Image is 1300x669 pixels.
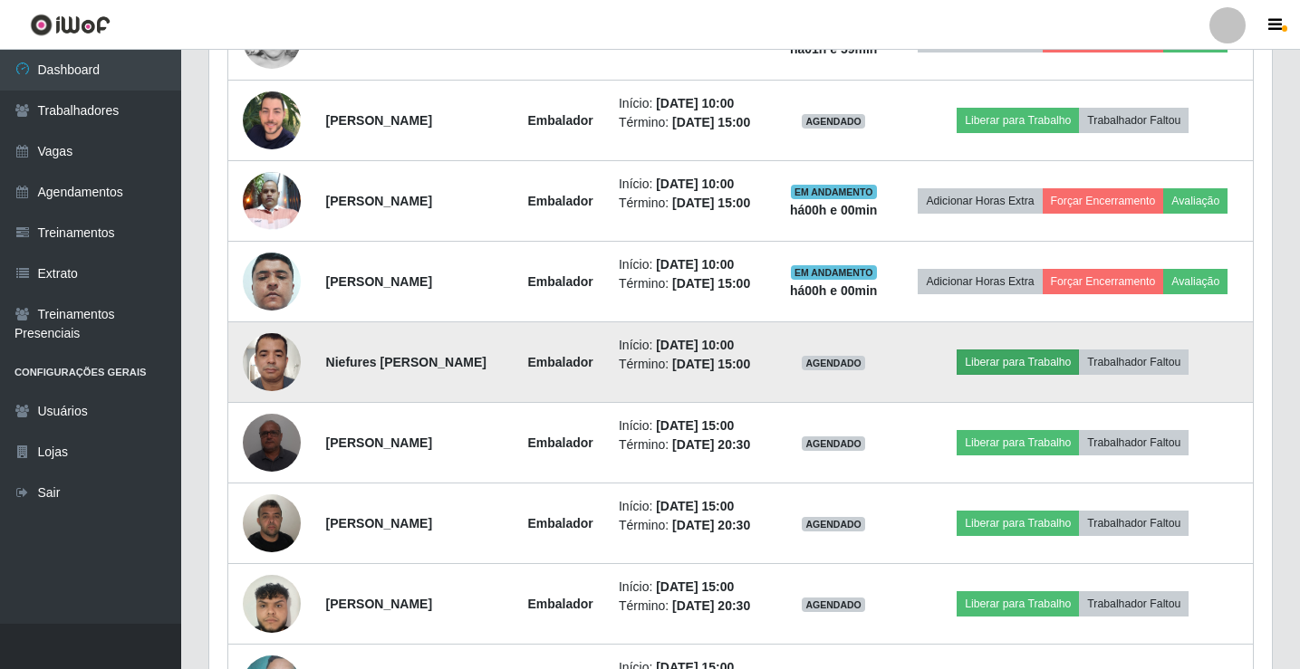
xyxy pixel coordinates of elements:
[326,516,432,530] strong: [PERSON_NAME]
[957,591,1079,616] button: Liberar para Trabalho
[1163,188,1228,214] button: Avaliação
[656,96,734,110] time: [DATE] 10:00
[243,404,301,481] img: 1696633229263.jpeg
[527,194,592,208] strong: Embalador
[672,357,750,371] time: [DATE] 15:00
[619,255,764,274] li: Início:
[326,194,432,208] strong: [PERSON_NAME]
[619,578,764,597] li: Início:
[243,565,301,642] img: 1731039194690.jpeg
[672,437,750,452] time: [DATE] 20:30
[527,435,592,450] strong: Embalador
[656,338,734,352] time: [DATE] 10:00
[243,230,301,333] img: 1697820743955.jpeg
[1079,591,1189,616] button: Trabalhador Faltou
[656,418,734,433] time: [DATE] 15:00
[802,597,865,612] span: AGENDADO
[1079,511,1189,536] button: Trabalhador Faltou
[791,265,877,280] span: EM ANDAMENTO
[326,597,432,611] strong: [PERSON_NAME]
[802,436,865,451] span: AGENDADO
[619,194,764,213] li: Término:
[326,113,432,128] strong: [PERSON_NAME]
[791,185,877,199] span: EM ANDAMENTO
[527,597,592,611] strong: Embalador
[672,518,750,532] time: [DATE] 20:30
[30,14,111,36] img: CoreUI Logo
[527,355,592,369] strong: Embalador
[790,203,878,217] strong: há 00 h e 00 min
[802,356,865,370] span: AGENDADO
[619,516,764,535] li: Término:
[1079,430,1189,455] button: Trabalhador Faltou
[243,162,301,239] img: 1683555904965.jpeg
[656,579,734,594] time: [DATE] 15:00
[957,511,1079,536] button: Liberar para Trabalho
[619,497,764,516] li: Início:
[957,108,1079,133] button: Liberar para Trabalho
[918,188,1042,214] button: Adicionar Horas Extra
[672,196,750,210] time: [DATE] 15:00
[802,517,865,531] span: AGENDADO
[1079,108,1189,133] button: Trabalhador Faltou
[619,355,764,374] li: Término:
[790,283,878,298] strong: há 00 h e 00 min
[527,274,592,289] strong: Embalador
[619,597,764,616] li: Término:
[802,114,865,129] span: AGENDADO
[326,355,486,369] strong: Niefures [PERSON_NAME]
[527,113,592,128] strong: Embalador
[1043,188,1164,214] button: Forçar Encerramento
[957,349,1079,375] button: Liberar para Trabalho
[619,435,764,454] li: Término:
[326,435,432,450] strong: [PERSON_NAME]
[672,276,750,291] time: [DATE] 15:00
[957,430,1079,455] button: Liberar para Trabalho
[656,499,734,513] time: [DATE] 15:00
[619,416,764,435] li: Início:
[1163,269,1228,294] button: Avaliação
[243,84,301,156] img: 1683118670739.jpeg
[1079,349,1189,375] button: Trabalhador Faltou
[918,269,1042,294] button: Adicionar Horas Extra
[656,257,734,272] time: [DATE] 10:00
[672,598,750,613] time: [DATE] 20:30
[243,323,301,400] img: 1744031774658.jpeg
[243,484,301,561] img: 1714957062897.jpeg
[619,336,764,355] li: Início:
[619,94,764,113] li: Início:
[656,177,734,191] time: [DATE] 10:00
[619,274,764,293] li: Término:
[1043,269,1164,294] button: Forçar Encerramento
[326,274,432,289] strong: [PERSON_NAME]
[672,115,750,129] time: [DATE] 15:00
[527,516,592,530] strong: Embalador
[619,175,764,194] li: Início:
[619,113,764,132] li: Término:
